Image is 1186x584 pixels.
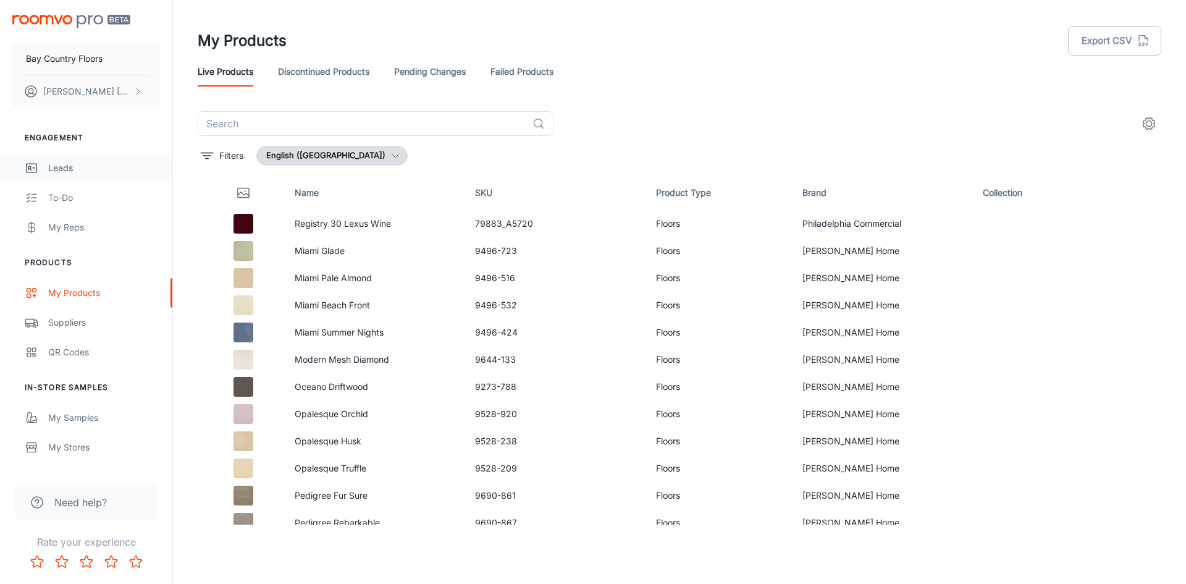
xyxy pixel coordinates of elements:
a: Pending Changes [394,57,466,87]
p: Miami Pale Almond [295,271,456,285]
td: Floors [646,482,792,509]
td: [PERSON_NAME] Home [793,509,974,536]
p: Opalesque Truffle [295,462,456,475]
p: Miami Beach Front [295,298,456,312]
p: Bay Country Floors [26,52,103,66]
th: Product Type [646,176,792,210]
td: [PERSON_NAME] Home [793,400,974,428]
p: Oceano Driftwood [295,380,456,394]
td: 9528-238 [465,428,646,455]
td: [PERSON_NAME] Home [793,428,974,455]
div: My Reps [48,221,160,234]
button: Rate 5 star [124,549,148,574]
td: Floors [646,237,792,264]
td: [PERSON_NAME] Home [793,482,974,509]
td: Floors [646,210,792,237]
div: My Products [48,286,160,300]
button: filter [198,146,246,166]
p: Registry 30 Lexus Wine [295,217,456,231]
p: Opalesque Orchid [295,407,456,421]
img: Roomvo PRO Beta [12,15,130,28]
td: Floors [646,373,792,400]
p: Miami Summer Nights [295,326,456,339]
td: [PERSON_NAME] Home [793,319,974,346]
td: 9496-532 [465,292,646,319]
td: [PERSON_NAME] Home [793,373,974,400]
button: [PERSON_NAME] [PERSON_NAME] [12,75,160,108]
th: Name [285,176,466,210]
p: Modern Mesh Diamond [295,353,456,366]
a: Discontinued Products [278,57,369,87]
p: Rate your experience [10,535,162,549]
div: Suppliers [48,316,160,329]
button: English ([GEOGRAPHIC_DATA]) [256,146,408,166]
th: Brand [793,176,974,210]
td: 9528-209 [465,455,646,482]
th: Collection [973,176,1098,210]
button: Bay Country Floors [12,43,160,75]
span: Need help? [54,495,107,510]
td: 9273-788 [465,373,646,400]
button: Rate 3 star [74,549,99,574]
td: Floors [646,346,792,373]
p: [PERSON_NAME] [PERSON_NAME] [43,85,130,98]
button: Rate 2 star [49,549,74,574]
p: Pedigree Rebarkable [295,516,456,530]
svg: Thumbnail [236,185,251,200]
td: Floors [646,509,792,536]
p: Opalesque Husk [295,434,456,448]
div: My Stores [48,441,160,454]
td: Floors [646,428,792,455]
td: [PERSON_NAME] Home [793,237,974,264]
div: To-do [48,191,160,205]
td: 9496-723 [465,237,646,264]
td: Floors [646,400,792,428]
td: 9496-516 [465,264,646,292]
button: settings [1137,111,1161,136]
td: 9496-424 [465,319,646,346]
th: SKU [465,176,646,210]
td: 9528-920 [465,400,646,428]
p: Filters [219,149,243,163]
td: Floors [646,264,792,292]
td: [PERSON_NAME] Home [793,455,974,482]
td: [PERSON_NAME] Home [793,264,974,292]
div: QR Codes [48,345,160,359]
td: 9690-861 [465,482,646,509]
a: Failed Products [490,57,553,87]
input: Search [198,111,528,136]
a: Live Products [198,57,253,87]
td: [PERSON_NAME] Home [793,346,974,373]
td: 79883_A5720 [465,210,646,237]
p: Miami Glade [295,244,456,258]
td: [PERSON_NAME] Home [793,292,974,319]
button: Rate 4 star [99,549,124,574]
button: Rate 1 star [25,549,49,574]
td: 9644-133 [465,346,646,373]
div: Leads [48,161,160,175]
button: Export CSV [1068,26,1161,56]
td: Philadelphia Commercial [793,210,974,237]
p: Pedigree Fur Sure [295,489,456,502]
td: Floors [646,292,792,319]
h1: My Products [198,30,287,52]
div: My Samples [48,411,160,425]
td: Floors [646,455,792,482]
td: 9690-867 [465,509,646,536]
td: Floors [646,319,792,346]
